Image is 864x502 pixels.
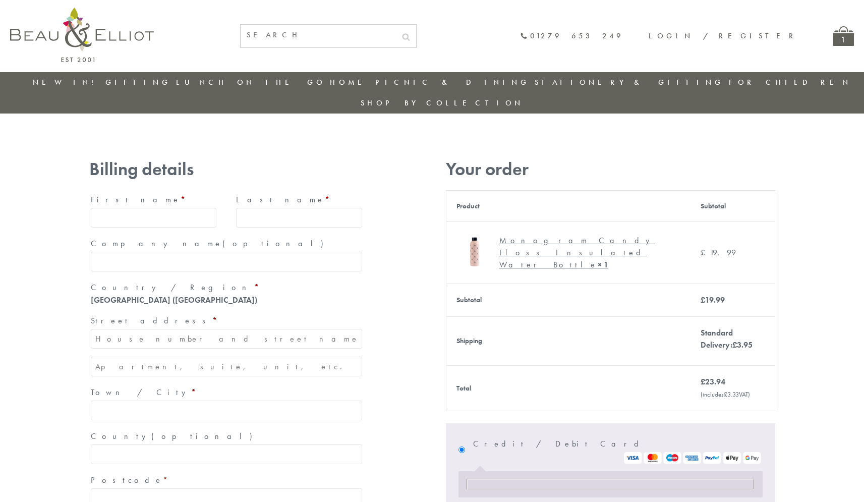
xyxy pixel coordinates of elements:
th: Total [446,365,690,411]
a: 01279 653 249 [520,32,623,40]
a: Login / Register [649,31,798,41]
label: First name [91,192,217,208]
input: House number and street name [91,329,362,349]
label: Country / Region [91,280,362,296]
bdi: 23.94 [701,376,725,387]
span: (optional) [151,431,258,441]
span: 3.33 [724,390,739,399]
label: Standard Delivery: [701,327,753,350]
label: Street address [91,313,362,329]
input: Apartment, suite, unit, etc. (optional) [91,357,362,376]
h3: Your order [446,159,775,180]
a: Gifting [105,77,171,87]
h3: Billing details [89,159,364,180]
strong: × 1 [598,259,608,270]
img: logo [10,8,154,62]
strong: [GEOGRAPHIC_DATA] ([GEOGRAPHIC_DATA]) [91,295,257,305]
span: £ [701,295,705,305]
label: Town / City [91,384,362,401]
a: Picnic & Dining [375,77,530,87]
label: Credit / Debit Card [473,436,762,464]
th: Subtotal [690,190,775,221]
span: £ [724,390,727,399]
th: Product [446,190,690,221]
th: Subtotal [446,284,690,316]
small: (includes VAT) [701,390,750,399]
a: Lunch On The Go [176,77,325,87]
input: SEARCH [241,25,396,45]
div: Monogram Candy Floss Insulated Water Bottle [499,235,673,271]
span: £ [701,247,710,258]
a: Shop by collection [361,98,524,108]
label: County [91,428,362,444]
a: Home [330,77,370,87]
a: Stationery & Gifting [535,77,724,87]
a: For Children [729,77,851,87]
label: Postcode [91,472,362,488]
img: Monogram Candy Floss Drinks Bottle [456,232,494,270]
img: Stripe [623,452,762,464]
bdi: 19.99 [701,247,736,258]
label: Company name [91,236,362,252]
bdi: 19.99 [701,295,725,305]
span: £ [701,376,705,387]
label: Last name [236,192,362,208]
a: New in! [33,77,100,87]
span: £ [732,340,737,350]
a: Monogram Candy Floss Drinks Bottle Monogram Candy Floss Insulated Water Bottle× 1 [456,232,681,273]
span: (optional) [222,238,329,249]
bdi: 3.95 [732,340,753,350]
th: Shipping [446,316,690,365]
a: 1 [833,26,854,46]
